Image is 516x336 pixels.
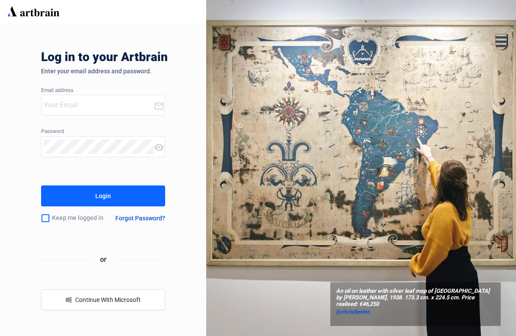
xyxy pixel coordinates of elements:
[336,308,495,316] a: @christiesinc
[41,129,165,135] div: Password
[41,289,165,310] button: windowsContinue With Microsoft
[66,297,72,303] span: windows
[41,185,165,206] button: Login
[41,88,165,94] div: Email address
[336,288,495,308] span: An oil on leather with silver leaf map of [GEOGRAPHIC_DATA] by [PERSON_NAME], 1938. 173.3 cm. x 2...
[44,98,153,112] input: Your Email
[41,209,109,227] div: Keep me logged in
[41,50,303,68] div: Log in to your Artbrain
[75,296,141,303] span: Continue With Microsoft
[336,309,371,315] span: @christiesinc
[41,68,165,75] div: Enter your email address and password.
[115,215,165,222] div: Forgot Password?
[95,189,111,203] div: Login
[93,254,114,265] span: or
